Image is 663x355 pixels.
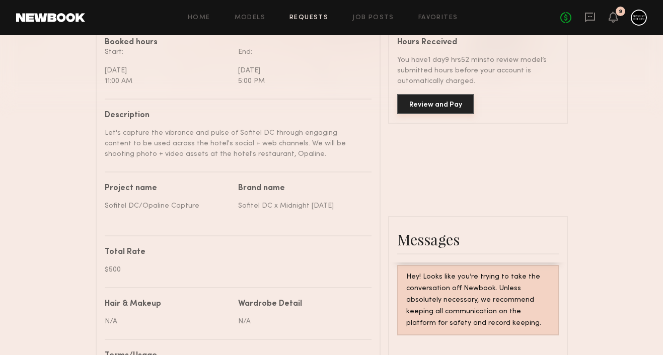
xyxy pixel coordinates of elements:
[238,65,364,76] div: [DATE]
[105,185,231,193] div: Project name
[105,201,231,211] div: Sofitel DC/Opaline Capture
[235,15,265,21] a: Models
[289,15,328,21] a: Requests
[105,47,231,57] div: Start:
[105,39,372,47] div: Booked hours
[105,128,364,159] div: Let's capture the vibrance and pulse of Sofitel DC through engaging content to be used across the...
[238,185,364,193] div: Brand name
[238,300,302,308] div: Wardrobe Detail
[105,248,364,256] div: Total Rate
[105,316,231,327] div: N/A
[105,112,364,120] div: Description
[105,300,161,308] div: Hair & Makeup
[238,201,364,211] div: Sofitel DC x Midnight [DATE]
[238,76,364,86] div: 5:00 PM
[418,15,458,21] a: Favorites
[397,39,559,47] div: Hours Received
[397,55,559,86] div: You have 1 day 9 hrs 52 mins to review model’s submitted hours before your account is automatical...
[406,272,550,329] div: Hey! Looks like you’re trying to take the conversation off Newbook. Unless absolutely necessary, ...
[619,9,622,15] div: 9
[105,76,231,86] div: 11:00 AM
[238,47,364,57] div: End:
[352,15,394,21] a: Job Posts
[105,264,364,275] div: $500
[397,229,559,249] div: Messages
[188,15,210,21] a: Home
[397,94,474,114] button: Review and Pay
[105,65,231,76] div: [DATE]
[238,316,364,327] div: N/A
